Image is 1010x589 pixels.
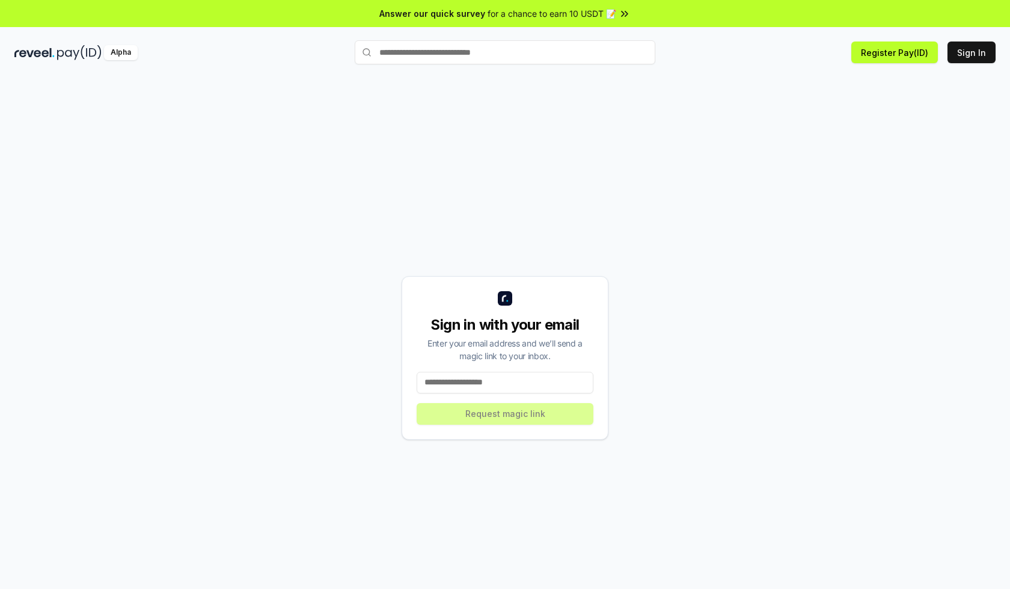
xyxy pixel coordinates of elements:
img: pay_id [57,45,102,60]
span: Answer our quick survey [379,7,485,20]
div: Sign in with your email [417,315,593,335]
button: Register Pay(ID) [851,42,938,63]
span: for a chance to earn 10 USDT 📝 [488,7,616,20]
img: reveel_dark [14,45,55,60]
div: Enter your email address and we’ll send a magic link to your inbox. [417,337,593,362]
button: Sign In [947,42,996,63]
img: logo_small [498,291,512,306]
div: Alpha [104,45,138,60]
